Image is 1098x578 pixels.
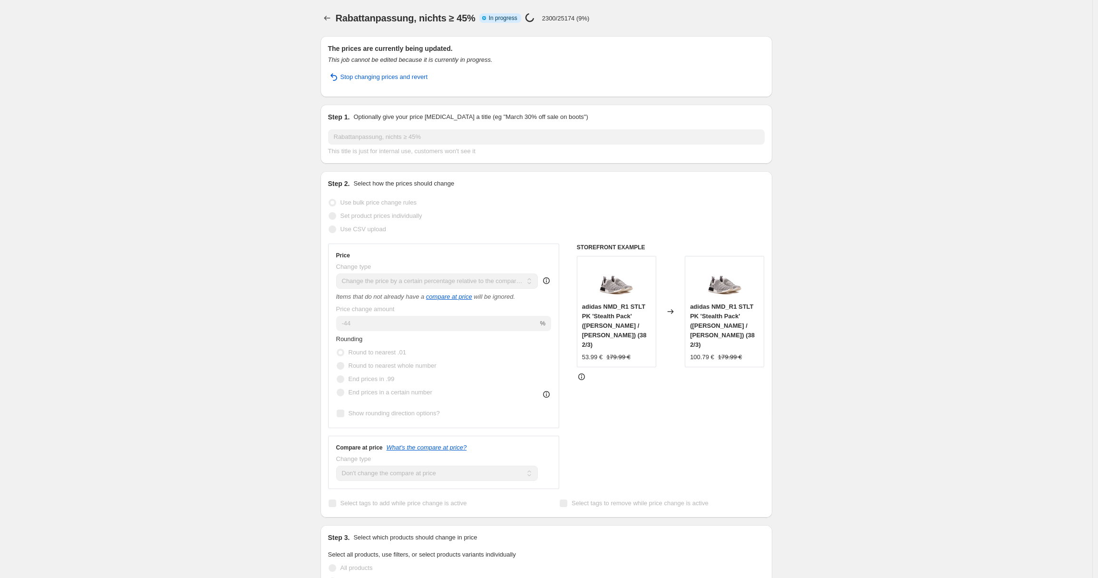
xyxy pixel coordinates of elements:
[340,500,467,507] span: Select tags to add while price change is active
[336,316,538,331] input: -20
[328,179,350,188] h2: Step 2.
[489,14,517,22] span: In progress
[353,533,477,542] p: Select which products should change in price
[349,389,432,396] span: End prices in a certain number
[349,349,406,356] span: Round to nearest .01
[328,56,493,63] i: This job cannot be edited because it is currently in progress.
[582,353,602,362] div: 53.99 €
[474,293,515,300] i: will be ignored.
[336,13,476,23] span: Rabattanpassung, nichts ≥ 45%
[542,276,551,285] div: help
[542,15,590,22] p: 2300/25174 (9%)
[718,353,742,362] strike: 179.99 €
[577,244,765,251] h6: STOREFRONT EXAMPLE
[706,261,744,299] img: adidas-nmd_r1-stlt-pk-stealth-pack-grey-black-4_1_80x.jpg
[582,303,647,348] span: adidas NMD_R1 STLT PK 'Stealth Pack' ([PERSON_NAME] / [PERSON_NAME]) (38 2/3)
[340,212,422,219] span: Set product prices individually
[336,305,395,313] span: Price change amount
[340,199,417,206] span: Use bulk price change rules
[336,263,371,270] span: Change type
[353,112,588,122] p: Optionally give your price [MEDICAL_DATA] a title (eg "March 30% off sale on boots")
[336,293,425,300] i: Items that do not already have a
[540,320,545,327] span: %
[336,252,350,259] h3: Price
[328,112,350,122] h2: Step 1.
[387,444,467,451] button: What's the compare at price?
[328,533,350,542] h2: Step 3.
[322,69,434,85] button: Stop changing prices and revert
[340,225,386,233] span: Use CSV upload
[426,293,472,300] button: compare at price
[606,353,631,362] strike: 179.99 €
[328,147,476,155] span: This title is just for internal use, customers won't see it
[328,129,765,145] input: 30% off holiday sale
[336,335,363,343] span: Rounding
[349,362,437,369] span: Round to nearest whole number
[321,11,334,25] button: Price change jobs
[328,44,765,53] h2: The prices are currently being updated.
[328,551,516,558] span: Select all products, use filters, or select products variants individually
[336,455,371,462] span: Change type
[572,500,709,507] span: Select tags to remove while price change is active
[336,444,383,451] h3: Compare at price
[340,72,428,82] span: Stop changing prices and revert
[349,410,440,417] span: Show rounding direction options?
[340,564,373,571] span: All products
[690,353,714,362] div: 100.79 €
[597,261,635,299] img: adidas-nmd_r1-stlt-pk-stealth-pack-grey-black-4_1_80x.jpg
[353,179,454,188] p: Select how the prices should change
[690,303,755,348] span: adidas NMD_R1 STLT PK 'Stealth Pack' ([PERSON_NAME] / [PERSON_NAME]) (38 2/3)
[349,375,395,382] span: End prices in .99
